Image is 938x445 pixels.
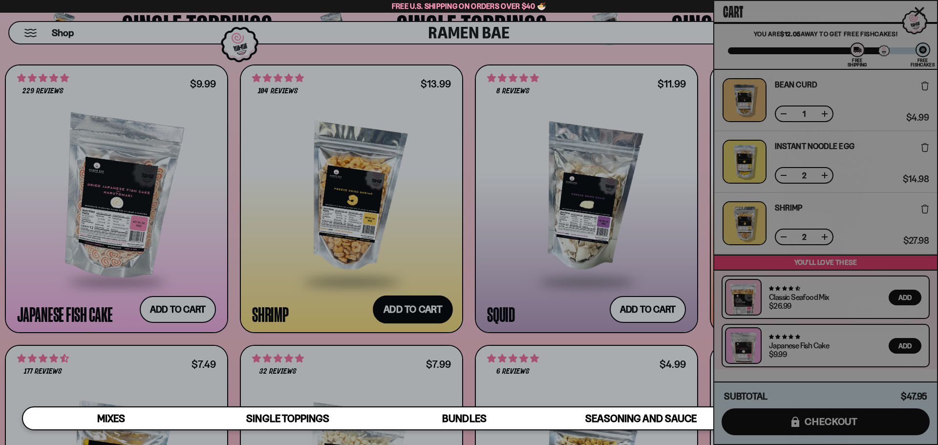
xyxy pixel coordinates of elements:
a: Single Toppings [199,407,376,429]
span: Seasoning and Sauce [585,412,696,424]
span: Free U.S. Shipping on Orders over $40 🍜 [392,1,547,11]
a: Seasoning and Sauce [553,407,729,429]
span: Single Toppings [246,412,329,424]
a: Bundles [376,407,553,429]
span: Mixes [97,412,125,424]
a: Mixes [23,407,199,429]
span: Bundles [442,412,486,424]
